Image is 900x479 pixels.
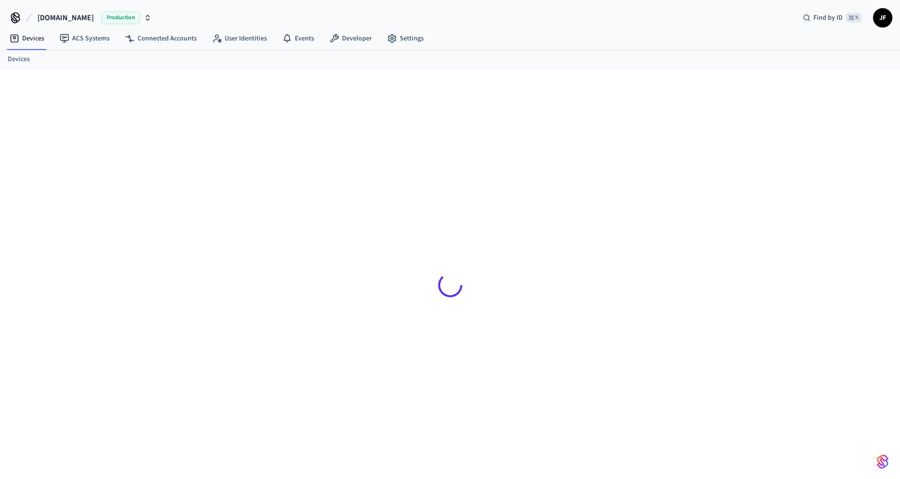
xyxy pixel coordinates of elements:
a: Connected Accounts [117,30,204,47]
a: Devices [8,54,30,64]
span: JF [874,9,891,26]
span: [DOMAIN_NAME] [38,12,94,24]
button: JF [873,8,892,27]
span: ⌘ K [846,13,862,23]
a: Settings [380,30,431,47]
a: ACS Systems [52,30,117,47]
img: SeamLogoGradient.69752ec5.svg [877,454,888,469]
a: Developer [322,30,380,47]
a: Devices [2,30,52,47]
a: Events [275,30,322,47]
span: Find by ID [813,13,843,23]
span: Production [101,12,140,24]
div: Find by ID⌘ K [795,9,869,26]
a: User Identities [204,30,275,47]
